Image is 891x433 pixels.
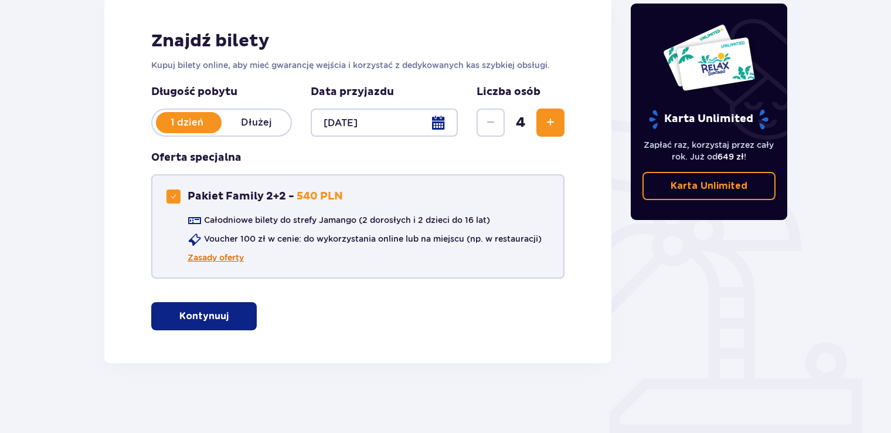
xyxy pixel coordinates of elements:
span: 4 [507,114,534,131]
a: Zasady oferty [188,252,244,263]
h2: Znajdź bilety [151,30,564,52]
span: 649 zł [717,152,744,161]
p: Karta Unlimited [648,109,770,130]
button: Zmniejsz [477,109,505,137]
p: Kontynuuj [179,310,229,323]
p: Voucher 100 zł w cenie: do wykorzystania online lub na miejscu (np. w restauracji) [204,233,542,245]
p: Całodniowe bilety do strefy Jamango (2 dorosłych i 2 dzieci do 16 lat) [204,214,490,226]
h3: Oferta specjalna [151,151,242,165]
p: Kupuj bilety online, aby mieć gwarancję wejścia i korzystać z dedykowanych kas szybkiej obsługi. [151,59,564,71]
p: 1 dzień [152,116,222,129]
p: Pakiet Family 2+2 - [188,190,294,204]
p: Liczba osób [477,85,540,99]
button: Zwiększ [536,109,564,137]
a: Karta Unlimited [642,172,776,200]
p: Zapłać raz, korzystaj przez cały rok. Już od ! [642,139,776,163]
p: Data przyjazdu [311,85,394,99]
img: Dwie karty całoroczne do Suntago z napisem 'UNLIMITED RELAX', na białym tle z tropikalnymi liśćmi... [662,23,756,92]
p: Karta Unlimited [671,180,747,192]
button: Kontynuuj [151,302,257,330]
p: Długość pobytu [151,85,292,99]
p: 540 PLN [297,190,343,204]
p: Dłużej [222,116,291,129]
